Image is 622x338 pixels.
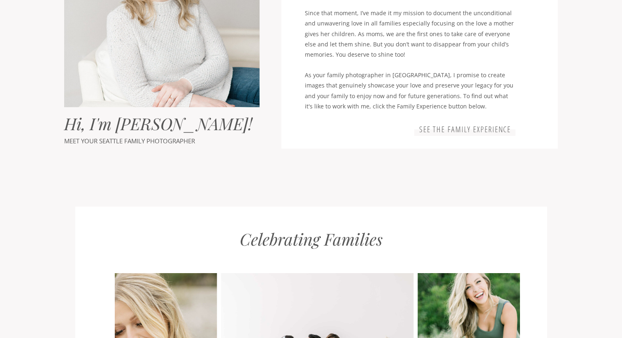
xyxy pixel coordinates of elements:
[64,114,255,136] h2: Hi, I'm [PERSON_NAME]!
[216,229,407,278] h2: Celebrating Families
[417,125,513,135] a: See the family experience
[64,136,210,147] p: MEET YOUR SEATTLE FAMILY PHOTOGRAPHER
